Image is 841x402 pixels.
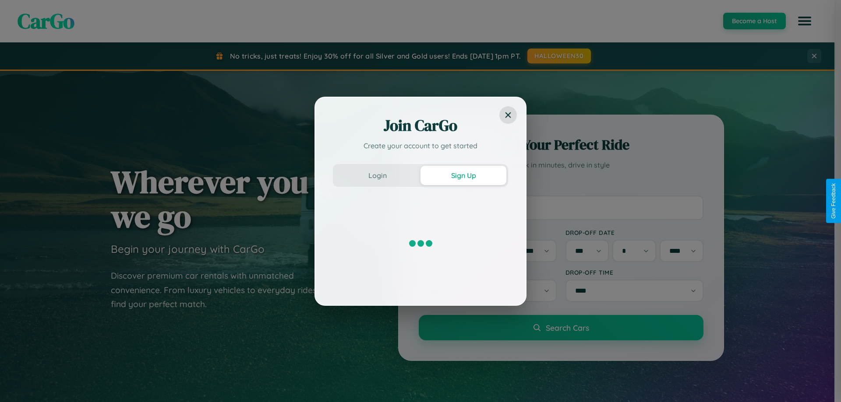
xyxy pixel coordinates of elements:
div: Give Feedback [830,183,837,219]
h2: Join CarGo [333,115,508,136]
iframe: Intercom live chat [9,372,30,393]
p: Create your account to get started [333,140,508,151]
button: Sign Up [420,166,506,185]
button: Login [335,166,420,185]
